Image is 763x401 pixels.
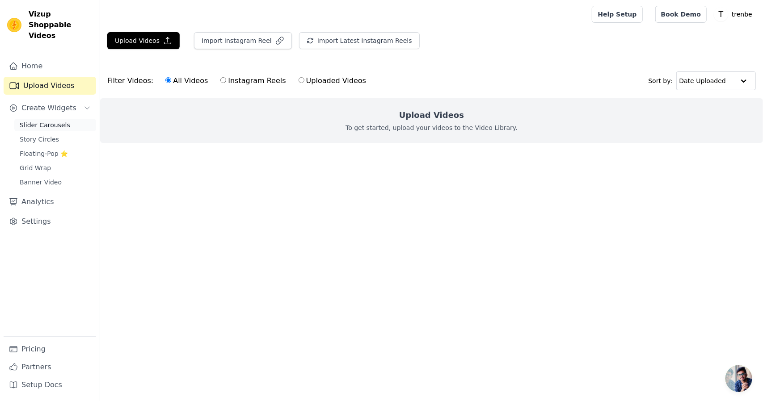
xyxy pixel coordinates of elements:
label: Uploaded Videos [298,75,367,87]
span: Floating-Pop ⭐ [20,149,68,158]
a: Banner Video [14,176,96,188]
img: Vizup [7,18,21,32]
span: Grid Wrap [20,163,51,172]
button: T trenbe [714,6,756,22]
span: Slider Carousels [20,121,70,129]
a: Partners [4,358,96,376]
a: 채팅 열기 [725,365,752,392]
a: Settings [4,213,96,230]
p: trenbe [728,6,756,22]
input: All Videos [165,77,171,83]
a: Story Circles [14,133,96,146]
a: Pricing [4,340,96,358]
label: All Videos [165,75,208,87]
a: Analytics [4,193,96,211]
a: Home [4,57,96,75]
div: Sort by: [649,71,756,90]
a: Upload Videos [4,77,96,95]
span: Create Widgets [21,103,76,113]
a: Floating-Pop ⭐ [14,147,96,160]
span: Story Circles [20,135,59,144]
div: Filter Videos: [107,71,371,91]
span: Banner Video [20,178,62,187]
a: Setup Docs [4,376,96,394]
a: Book Demo [655,6,707,23]
button: Upload Videos [107,32,180,49]
a: Slider Carousels [14,119,96,131]
label: Instagram Reels [220,75,286,87]
button: Import Instagram Reel [194,32,292,49]
p: To get started, upload your videos to the Video Library. [346,123,518,132]
a: Grid Wrap [14,162,96,174]
span: Vizup Shoppable Videos [29,9,93,41]
button: Create Widgets [4,99,96,117]
input: Uploaded Videos [299,77,304,83]
input: Instagram Reels [220,77,226,83]
button: Import Latest Instagram Reels [299,32,420,49]
h2: Upload Videos [399,109,464,121]
text: T [718,10,724,19]
a: Help Setup [592,6,642,23]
